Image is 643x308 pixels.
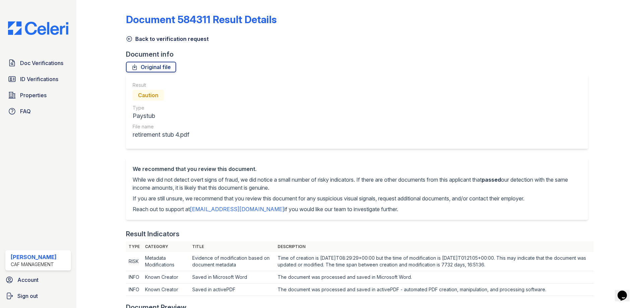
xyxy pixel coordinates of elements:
td: INFO [126,284,142,296]
div: Result Indicators [126,229,180,239]
a: Properties [5,88,71,102]
span: ID Verifications [20,75,58,83]
div: CAF Management [11,261,57,268]
div: Result [133,82,189,88]
td: Known Creator [142,271,190,284]
td: Evidence of modification based on document metadata [190,252,275,271]
a: Original file [126,62,176,72]
th: Description [275,241,593,252]
p: If you are still unsure, we recommend that you review this document for any suspicious visual sig... [133,194,581,202]
div: Document info [126,50,593,59]
a: Account [3,273,74,287]
div: File name [133,123,189,130]
td: Saved in Microsoft Word [190,271,275,284]
span: Properties [20,91,47,99]
img: CE_Logo_Blue-a8612792a0a2168367f1c8372b55b34899dd931a85d93a1a3d3e32e68fde9ad4.png [3,21,74,35]
a: [EMAIL_ADDRESS][DOMAIN_NAME] [190,206,284,212]
div: Caution [133,90,164,101]
a: Document 584311 Result Details [126,13,277,25]
p: Reach out to support at if you would like our team to investigate further. [133,205,581,213]
th: Type [126,241,142,252]
a: Sign out [3,289,74,303]
div: retirement stub 4.pdf [133,130,189,139]
td: Saved in activePDF [190,284,275,296]
td: The document was processed and saved in Microsoft Word. [275,271,593,284]
p: While we did not detect overt signs of fraud, we did notice a small number of risky indicators. I... [133,176,581,192]
td: Time of creation is [DATE]T08:29:29+00:00 but the time of modification is [DATE]T01:21:05+00:00. ... [275,252,593,271]
td: RISK [126,252,142,271]
th: Category [142,241,190,252]
span: passed [482,176,501,183]
td: Metadata Modifications [142,252,190,271]
div: Paystub [133,111,189,121]
td: INFO [126,271,142,284]
a: ID Verifications [5,72,71,86]
td: Known Creator [142,284,190,296]
div: Type [133,105,189,111]
a: Back to verification request [126,35,209,43]
span: Account [17,276,39,284]
td: The document was processed and saved in activePDF - automated PDF creation, manipulation, and pro... [275,284,593,296]
th: Title [190,241,275,252]
div: [PERSON_NAME] [11,253,57,261]
span: Sign out [17,292,38,300]
iframe: chat widget [615,281,636,301]
a: FAQ [5,105,71,118]
div: We recommend that you review this document. [133,165,581,173]
span: FAQ [20,107,31,115]
span: Doc Verifications [20,59,63,67]
a: Doc Verifications [5,56,71,70]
